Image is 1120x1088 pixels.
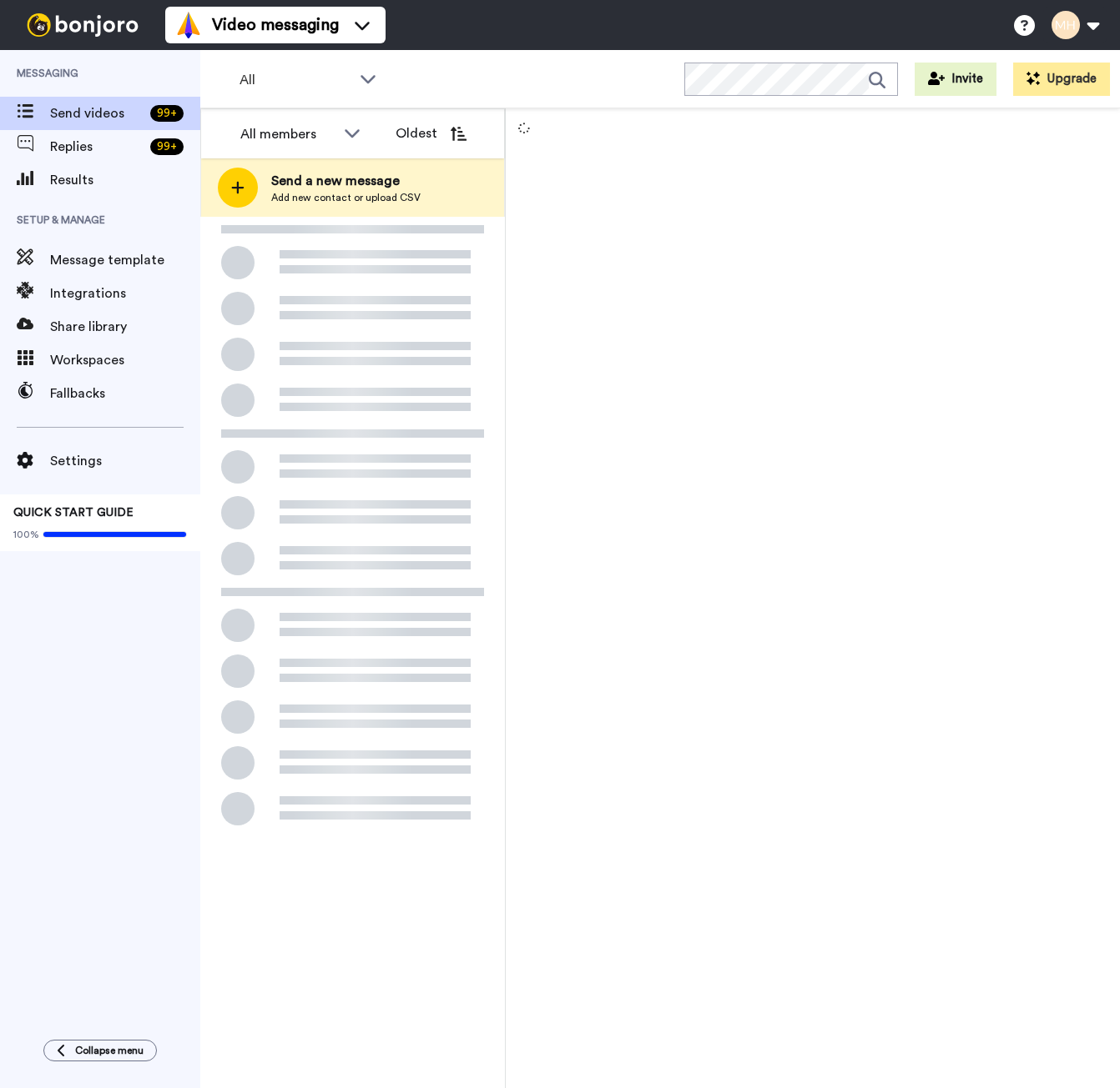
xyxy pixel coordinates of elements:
span: Fallbacks [50,384,200,404]
span: Add new contact or upload CSV [271,191,421,204]
span: Video messaging [212,13,339,37]
button: Invite [915,63,996,96]
span: Settings [50,451,200,471]
span: Workspaces [50,350,200,370]
div: All members [240,124,335,144]
span: Integrations [50,283,200,303]
button: Oldest [383,117,479,150]
img: vm-color.svg [175,12,202,38]
span: Collapse menu [75,1044,144,1057]
span: Share library [50,317,200,337]
span: Results [50,170,200,190]
div: 99 + [150,105,184,122]
span: Send a new message [271,171,421,191]
img: bj-logo-header-white.svg [20,13,145,37]
span: QUICK START GUIDE [13,507,134,519]
button: Upgrade [1013,63,1110,96]
button: Collapse menu [43,1040,157,1061]
span: Send videos [50,103,144,123]
span: All [240,70,351,90]
span: 100% [13,528,39,541]
span: Message template [50,250,200,270]
div: 99 + [150,138,184,155]
span: Replies [50,137,144,157]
